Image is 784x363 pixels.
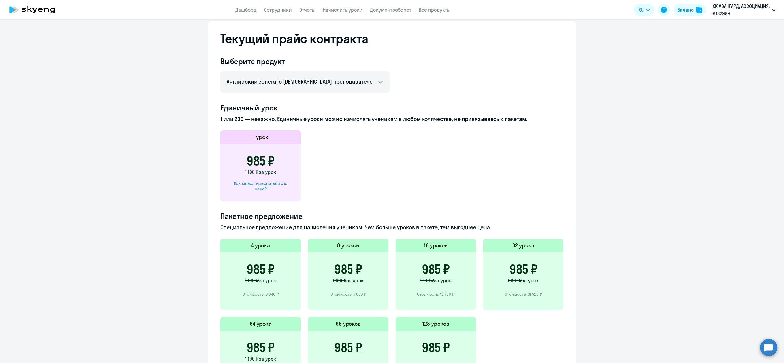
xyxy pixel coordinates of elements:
[221,115,563,123] p: 1 или 200 — неважно. Единичные уроки можно начислять ученикам в любом количестве, не привязываясь...
[346,277,364,283] span: за урок
[299,7,315,13] a: Отчеты
[333,277,346,283] span: 1 190 ₽
[505,291,542,297] p: Стоимость: 31 520 ₽
[634,4,654,16] button: RU
[417,291,454,297] p: Стоимость: 15 760 ₽
[251,241,270,249] h5: 4 урока
[674,4,706,16] button: Балансbalance
[245,277,259,283] span: 1 190 ₽
[259,169,276,175] span: за урок
[247,340,275,355] h3: 985 ₽
[245,356,259,362] span: 1 190 ₽
[512,241,534,249] h5: 32 урока
[422,340,450,355] h3: 985 ₽
[221,56,390,66] h4: Выберите продукт
[677,6,694,13] div: Баланс
[323,7,363,13] a: Начислить уроки
[259,277,276,283] span: за урок
[422,320,449,328] h5: 128 уроков
[230,181,291,192] div: Как может измениться эта цена?
[434,277,451,283] span: за урок
[334,340,362,355] h3: 985 ₽
[638,6,644,13] span: RU
[235,7,257,13] a: Дашборд
[247,262,275,277] h3: 985 ₽
[522,277,539,283] span: за урок
[221,223,563,231] p: Специальное предложение для начисления ученикам. Чем больше уроков в пакете, тем выгоднее цена.
[713,2,770,17] p: ХК АВАНГАРД, АССОЦИАЦИЯ, #182989
[221,211,563,221] h4: Пакетное предложение
[508,277,522,283] span: 1 190 ₽
[264,7,292,13] a: Сотрудники
[330,291,366,297] p: Стоимость: 7 880 ₽
[337,241,360,249] h5: 8 уроков
[247,154,275,168] h3: 985 ₽
[509,262,537,277] h3: 985 ₽
[253,133,268,141] h5: 1 урок
[424,241,448,249] h5: 16 уроков
[336,320,361,328] h5: 96 уроков
[710,2,779,17] button: ХК АВАНГАРД, АССОЦИАЦИЯ, #182989
[696,7,702,13] img: balance
[334,262,362,277] h3: 985 ₽
[370,7,411,13] a: Документооборот
[250,320,272,328] h5: 64 урока
[420,277,434,283] span: 1 190 ₽
[245,169,259,175] span: 1 190 ₽
[419,7,450,13] a: Все продукты
[243,291,279,297] p: Стоимость: 3 940 ₽
[221,31,563,46] h2: Текущий прайс контракта
[422,262,450,277] h3: 985 ₽
[259,356,276,362] span: за урок
[221,103,563,113] h4: Единичный урок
